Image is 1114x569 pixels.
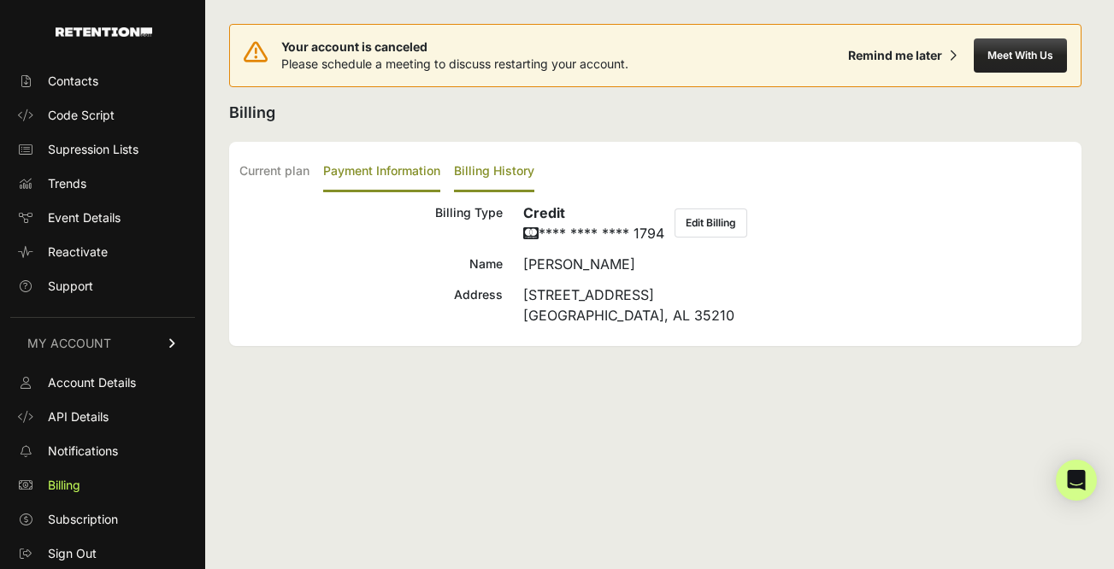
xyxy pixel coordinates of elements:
[48,107,115,124] span: Code Script
[10,506,195,533] a: Subscription
[454,152,534,192] label: Billing History
[523,284,1071,326] div: [STREET_ADDRESS] [GEOGRAPHIC_DATA], AL 35210
[48,545,97,562] span: Sign Out
[48,141,139,158] span: Supression Lists
[281,38,628,56] span: Your account is canceled
[281,56,628,71] span: Please schedule a meeting to discuss restarting your account.
[48,443,118,460] span: Notifications
[1056,460,1097,501] div: Open Intercom Messenger
[239,254,503,274] div: Name
[48,175,86,192] span: Trends
[323,152,440,192] label: Payment Information
[10,369,195,396] a: Account Details
[48,511,118,528] span: Subscription
[10,472,195,499] a: Billing
[229,101,1082,125] h2: Billing
[10,204,195,232] a: Event Details
[10,102,195,129] a: Code Script
[48,374,136,391] span: Account Details
[48,408,109,425] span: API Details
[523,202,664,223] h6: Credit
[48,73,98,90] span: Contacts
[848,47,942,64] div: Remind me later
[10,170,195,197] a: Trends
[10,273,195,300] a: Support
[10,67,195,95] a: Contacts
[48,477,80,494] span: Billing
[56,27,152,37] img: Retention.com
[48,243,108,261] span: Reactivate
[10,403,195,431] a: API Details
[523,254,1071,274] div: [PERSON_NAME]
[239,152,309,192] label: Current plan
[239,284,503,326] div: Address
[239,202,503,243] div: Billing Type
[10,136,195,163] a: Supression Lists
[10,540,195,567] a: Sign Out
[974,38,1067,73] button: Meet With Us
[10,437,195,465] a: Notifications
[48,209,121,226] span: Event Details
[48,278,93,295] span: Support
[10,317,195,369] a: MY ACCOUNT
[27,335,111,352] span: MY ACCOUNT
[841,40,964,71] button: Remind me later
[675,208,747,238] button: Edit Billing
[10,238,195,266] a: Reactivate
